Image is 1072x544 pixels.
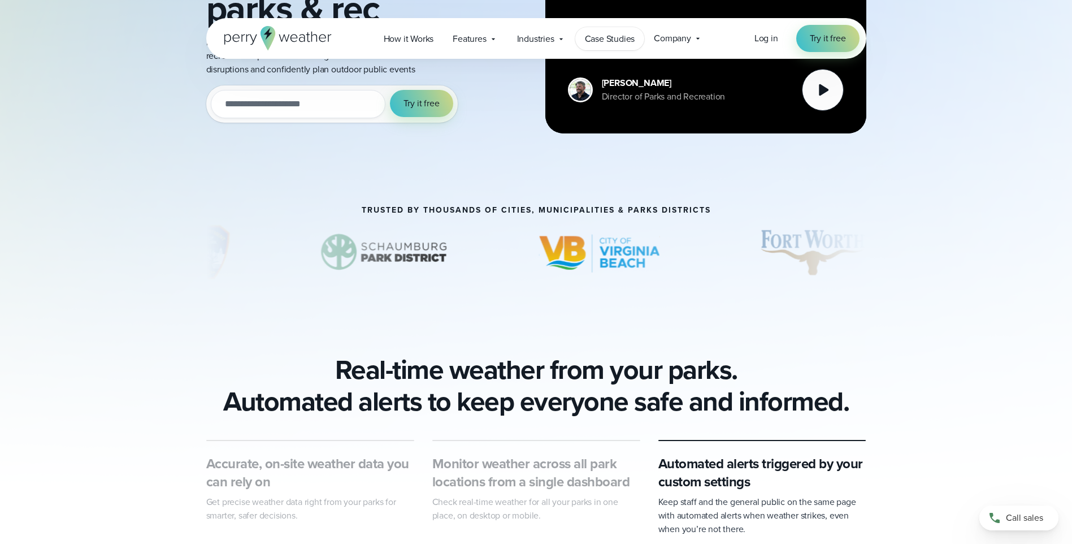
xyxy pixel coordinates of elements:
[403,97,440,110] span: Try it free
[390,90,453,117] button: Try it free
[754,32,778,45] a: Log in
[602,76,726,90] div: [PERSON_NAME]
[374,27,444,50] a: How it Works
[585,32,635,46] span: Case Studies
[163,224,250,280] div: 2 of 8
[519,224,680,280] div: 4 of 8
[602,90,726,103] div: Director of Parks and Recreation
[654,32,691,45] span: Company
[304,224,465,280] div: 3 of 8
[658,455,866,491] h3: Automated alerts triggered by your custom settings
[163,224,250,280] img: City-of-New-York-Fire-Department-FDNY.svg
[658,495,866,536] p: Keep staff and the general public on the same page with automated alerts when weather strikes, ev...
[206,495,414,523] p: Get precise weather data right from your parks for smarter, safer decisions.
[734,224,895,280] div: 5 of 8
[223,354,849,417] h2: Real-time weather from your parks. Automated alerts to keep everyone safe and informed.
[206,455,414,491] h3: Accurate, on-site weather data you can rely on
[432,495,640,523] p: Check real-time weather for all your parks in one place, on desktop or mobile.
[575,27,645,50] a: Case Studies
[453,32,486,46] span: Features
[384,32,434,46] span: How it Works
[362,206,711,215] h3: Trusted by thousands of cities, municipalities & parks districts
[979,506,1058,530] a: Call sales
[734,224,895,280] img: City-of-Fort-Worth-TX.svg
[810,32,846,45] span: Try it free
[519,224,680,280] img: City-of-Virginia-Beach.svg
[568,15,844,51] p: How Cedar Park’s lightning detection system shuts down its splash pad automatically
[206,224,866,286] div: slideshow
[432,455,640,491] h3: Monitor weather across all park locations from a single dashboard
[1006,511,1043,525] span: Call sales
[304,224,465,280] img: Schaumburg-Park-District-1.svg
[517,32,554,46] span: Industries
[570,79,591,101] img: Mike DeVito
[796,25,860,52] a: Try it free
